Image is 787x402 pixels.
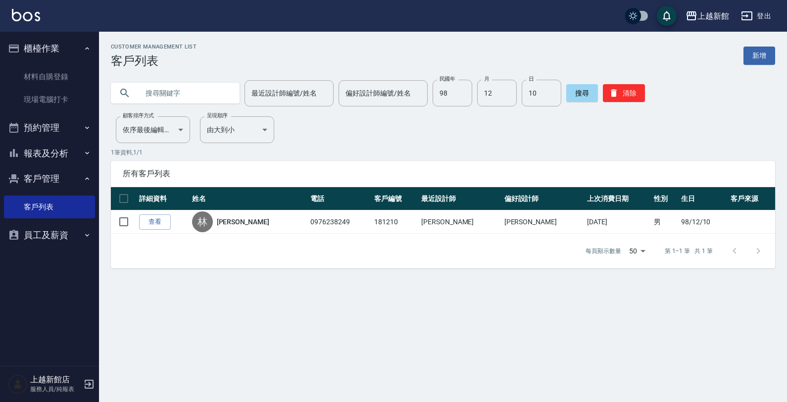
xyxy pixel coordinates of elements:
td: 98/12/10 [679,210,728,234]
span: 所有客戶列表 [123,169,763,179]
td: [PERSON_NAME] [502,210,585,234]
div: 林 [192,211,213,232]
th: 上次消費日期 [585,187,651,210]
button: 報表及分析 [4,141,95,166]
img: Person [8,374,28,394]
th: 最近設計師 [419,187,502,210]
label: 呈現順序 [207,112,228,119]
button: 登出 [737,7,775,25]
th: 姓名 [190,187,308,210]
button: 搜尋 [566,84,598,102]
td: [DATE] [585,210,651,234]
div: 依序最後編輯時間 [116,116,190,143]
a: 材料自購登錄 [4,65,95,88]
th: 電話 [308,187,372,210]
p: 第 1–1 筆 共 1 筆 [665,247,713,255]
button: 預約管理 [4,115,95,141]
div: 上越新館 [697,10,729,22]
p: 每頁顯示數量 [586,247,621,255]
th: 偏好設計師 [502,187,585,210]
img: Logo [12,9,40,21]
p: 服務人員/純報表 [30,385,81,394]
button: 上越新館 [682,6,733,26]
td: 男 [651,210,679,234]
td: 0976238249 [308,210,372,234]
button: save [657,6,677,26]
button: 客戶管理 [4,166,95,192]
label: 顧客排序方式 [123,112,154,119]
button: 清除 [603,84,645,102]
label: 民國年 [440,75,455,83]
label: 日 [529,75,534,83]
button: 員工及薪資 [4,222,95,248]
input: 搜尋關鍵字 [139,80,232,106]
a: 現場電腦打卡 [4,88,95,111]
a: 客戶列表 [4,196,95,218]
th: 客戶編號 [372,187,419,210]
div: 50 [625,238,649,264]
h5: 上越新館店 [30,375,81,385]
td: [PERSON_NAME] [419,210,502,234]
label: 月 [484,75,489,83]
h2: Customer Management List [111,44,197,50]
a: 新增 [743,47,775,65]
td: 181210 [372,210,419,234]
a: 查看 [139,214,171,230]
th: 性別 [651,187,679,210]
h3: 客戶列表 [111,54,197,68]
a: [PERSON_NAME] [217,217,269,227]
th: 生日 [679,187,728,210]
th: 詳細資料 [137,187,190,210]
th: 客戶來源 [728,187,775,210]
button: 櫃檯作業 [4,36,95,61]
div: 由大到小 [200,116,274,143]
p: 1 筆資料, 1 / 1 [111,148,775,157]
